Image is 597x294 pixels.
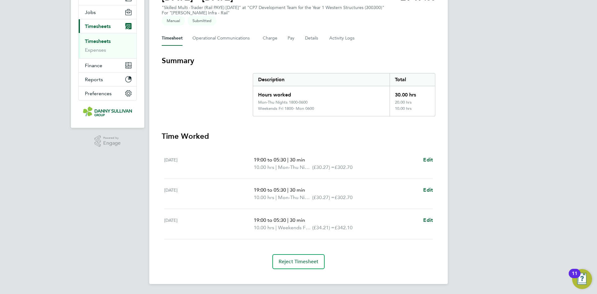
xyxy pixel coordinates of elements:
span: Weekends Fri 1800- Mon 0600 [278,224,312,231]
button: Preferences [79,86,137,100]
span: Edit [423,187,433,193]
button: Timesheets [79,19,137,33]
button: Reject Timesheet [272,254,325,269]
span: (£34.21) = [312,225,335,231]
div: 10.00 hrs [390,106,435,116]
img: dannysullivan-logo-retina.png [83,107,132,117]
span: (£30.27) = [312,194,335,200]
h3: Time Worked [162,131,435,141]
span: Mon-Thu Nights 1800-0600 [278,194,312,201]
span: | [287,157,289,163]
a: Expenses [85,47,106,53]
section: Timesheet [162,56,435,269]
div: Total [390,73,435,86]
span: Timesheets [85,23,111,29]
span: Mon-Thu Nights 1800-0600 [278,164,312,171]
span: 10.00 hrs [254,225,274,231]
div: For "[PERSON_NAME] Infra - Rail" [162,10,384,16]
div: Mon-Thu Nights 1800-0600 [258,100,308,105]
span: 10.00 hrs [254,194,274,200]
span: £342.10 [335,225,353,231]
div: Description [253,73,390,86]
span: | [275,194,277,200]
span: 19:00 to 05:30 [254,217,286,223]
div: [DATE] [164,217,254,231]
span: £302.70 [335,194,353,200]
a: Edit [423,186,433,194]
div: "Skilled Multi -Trader (Rail PAYE) [DATE]" at "CP7 Development Team for the Year 1 Western Struct... [162,5,384,16]
button: Reports [79,72,137,86]
div: [DATE] [164,156,254,171]
div: Weekends Fri 1800- Mon 0600 [258,106,314,111]
button: Pay [288,31,295,46]
span: Edit [423,217,433,223]
span: 30 min [290,217,305,223]
a: Powered byEngage [95,135,121,147]
a: Edit [423,156,433,164]
span: £302.70 [335,164,353,170]
a: Timesheets [85,38,111,44]
div: 20.00 hrs [390,100,435,106]
span: (£30.27) = [312,164,335,170]
span: 30 min [290,187,305,193]
span: | [287,217,289,223]
div: Hours worked [253,86,390,100]
span: 30 min [290,157,305,163]
span: Jobs [85,9,96,15]
span: Reports [85,77,103,82]
span: | [275,225,277,231]
button: Activity Logs [329,31,355,46]
button: Finance [79,58,137,72]
a: Go to home page [78,107,137,117]
span: 10.00 hrs [254,164,274,170]
button: Timesheet [162,31,183,46]
button: Charge [263,31,278,46]
span: 19:00 to 05:30 [254,157,286,163]
span: Preferences [85,91,112,96]
button: Jobs [79,5,137,19]
div: [DATE] [164,186,254,201]
button: Details [305,31,319,46]
a: Edit [423,217,433,224]
span: | [287,187,289,193]
span: Finance [85,63,102,68]
span: Edit [423,157,433,163]
div: 30.00 hrs [390,86,435,100]
span: This timesheet is Submitted. [187,16,216,26]
span: 19:00 to 05:30 [254,187,286,193]
button: Operational Communications [192,31,253,46]
span: Engage [103,141,121,146]
span: Powered by [103,135,121,141]
div: 11 [572,273,577,282]
div: Timesheets [79,33,137,58]
span: Reject Timesheet [279,259,319,265]
div: Summary [253,73,435,116]
button: Open Resource Center, 11 new notifications [572,269,592,289]
span: This timesheet was manually created. [162,16,185,26]
span: | [275,164,277,170]
h3: Summary [162,56,435,66]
